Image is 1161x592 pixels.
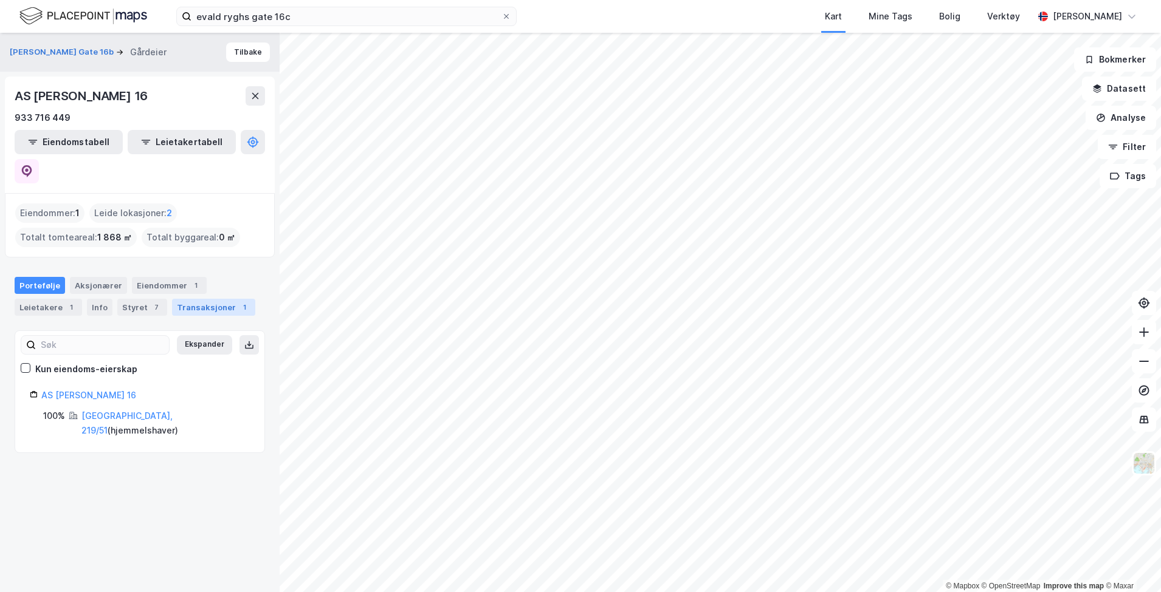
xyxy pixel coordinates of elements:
[87,299,112,316] div: Info
[15,228,137,247] div: Totalt tomteareal :
[35,362,137,376] div: Kun eiendoms-eierskap
[939,9,960,24] div: Bolig
[987,9,1020,24] div: Verktøy
[177,335,232,355] button: Ekspander
[1053,9,1122,24] div: [PERSON_NAME]
[191,7,501,26] input: Søk på adresse, matrikkel, gårdeiere, leietakere eller personer
[238,301,250,313] div: 1
[10,46,116,58] button: [PERSON_NAME] Gate 16b
[15,111,71,125] div: 933 716 449
[150,301,162,313] div: 7
[81,410,173,435] a: [GEOGRAPHIC_DATA], 219/51
[15,277,65,294] div: Portefølje
[81,409,250,438] div: ( hjemmelshaver )
[167,206,172,220] span: 2
[89,203,177,223] div: Leide lokasjoner :
[1086,106,1156,130] button: Analyse
[15,86,150,106] div: AS [PERSON_NAME] 16
[1098,135,1156,159] button: Filter
[1132,452,1156,475] img: Z
[219,230,235,245] span: 0 ㎡
[132,277,207,294] div: Eiendommer
[43,409,65,423] div: 100%
[1044,582,1104,590] a: Improve this map
[15,203,84,223] div: Eiendommer :
[226,43,270,62] button: Tilbake
[15,299,82,316] div: Leietakere
[130,45,167,60] div: Gårdeier
[190,279,202,291] div: 1
[1074,47,1156,72] button: Bokmerker
[19,5,147,27] img: logo.f888ab2527a4732fd821a326f86c7f29.svg
[142,228,240,247] div: Totalt byggareal :
[946,582,979,590] a: Mapbox
[982,582,1041,590] a: OpenStreetMap
[869,9,912,24] div: Mine Tags
[825,9,842,24] div: Kart
[172,299,255,316] div: Transaksjoner
[75,206,80,220] span: 1
[97,230,132,245] span: 1 868 ㎡
[128,130,236,154] button: Leietakertabell
[1100,534,1161,592] iframe: Chat Widget
[41,390,136,400] a: AS [PERSON_NAME] 16
[70,277,127,294] div: Aksjonærer
[1082,77,1156,101] button: Datasett
[117,299,167,316] div: Styret
[1100,164,1156,188] button: Tags
[1100,534,1161,592] div: Kontrollprogram for chat
[36,336,169,354] input: Søk
[65,301,77,313] div: 1
[15,130,123,154] button: Eiendomstabell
